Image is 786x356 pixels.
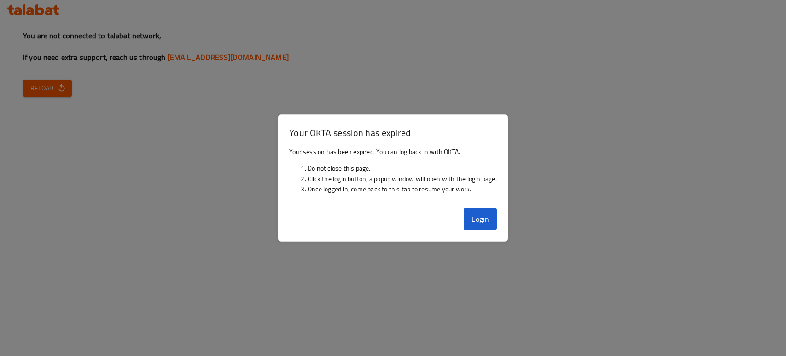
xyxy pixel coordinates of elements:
button: Login [464,208,497,230]
li: Once logged in, come back to this tab to resume your work. [308,184,497,194]
li: Click the login button, a popup window will open with the login page. [308,174,497,184]
li: Do not close this page. [308,163,497,173]
h3: Your OKTA session has expired [289,126,497,139]
div: Your session has been expired. You can log back in with OKTA. [278,143,508,205]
